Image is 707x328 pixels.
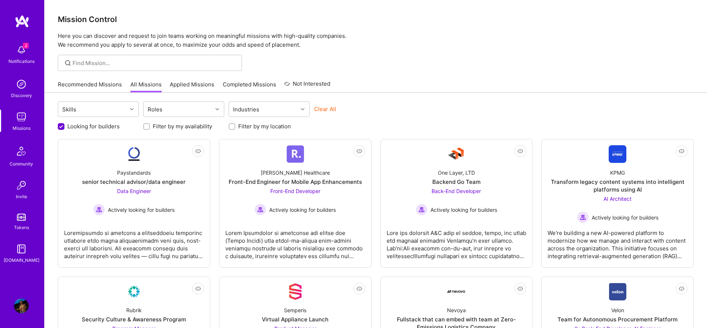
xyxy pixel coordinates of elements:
[548,145,687,261] a: Company LogoKPMGTransform legacy content systems into intelligent platforms using AIAI Architect ...
[225,145,365,261] a: Company Logo[PERSON_NAME] HealthcareFront-End Engineer for Mobile App EnhancementsFront-End Devel...
[117,188,151,194] span: Data Engineer
[609,145,626,163] img: Company Logo
[356,148,362,154] i: icon EyeClosed
[58,32,694,49] p: Here you can discover and request to join teams working on meaningful missions with high-quality ...
[64,59,72,67] i: icon SearchGrey
[301,107,305,111] i: icon Chevron
[270,188,320,194] span: Front-End Developer
[430,206,497,214] span: Actively looking for builders
[254,204,266,215] img: Actively looking for builders
[60,104,78,115] div: Skills
[356,286,362,292] i: icon EyeClosed
[195,286,201,292] i: icon EyeClosed
[64,223,204,260] div: Loremipsumdo si ametcons a elitseddoeiu temporinc utlabore etdo magna aliquaenimadm veni quis, no...
[117,169,151,177] div: Paystandards
[261,169,330,177] div: [PERSON_NAME] Healthcare
[170,81,214,93] a: Applied Missions
[223,81,276,93] a: Completed Missions
[387,223,527,260] div: Lore ips dolorsit A&C adip el seddoe, tempo, inc utlab etd magnaal enimadmi VenIamqu’n exer ullam...
[284,79,330,93] a: Not Interested
[73,59,236,67] input: Find Mission...
[58,81,122,93] a: Recommended Missions
[548,178,687,193] div: Transform legacy content systems into intelligent platforms using AI
[58,15,694,24] h3: Mission Control
[130,107,134,111] i: icon Chevron
[238,122,291,130] label: Filter by my location
[195,148,201,154] i: icon EyeClosed
[432,188,481,194] span: Back-End Developer
[679,286,685,292] i: icon EyeClosed
[610,169,625,177] div: KPMG
[229,178,362,186] div: Front-End Engineer for Mobile App Enhancements
[125,283,143,300] img: Company Logo
[231,104,261,115] div: Industries
[438,169,475,177] div: One Layer, LTD
[82,178,186,186] div: senior technical advisor/data engineer
[108,206,175,214] span: Actively looking for builders
[416,204,428,215] img: Actively looking for builders
[14,110,29,124] img: teamwork
[225,223,365,260] div: Lorem Ipsumdolor si ametconse adi elitse doe (Tempo Incidi) utla etdol-ma-aliqua enim-admini veni...
[23,43,29,49] span: 2
[153,122,212,130] label: Filter by my availability
[11,92,32,99] div: Discovery
[67,122,120,130] label: Looking for builders
[13,142,30,160] img: Community
[517,148,523,154] i: icon EyeClosed
[126,306,142,314] div: Rubrik
[262,315,328,323] div: Virtual Appliance Launch
[557,315,678,323] div: Team for Autonomous Procurement Platform
[609,283,626,300] img: Company Logo
[4,256,39,264] div: [DOMAIN_NAME]
[269,206,336,214] span: Actively looking for builders
[14,299,29,313] img: User Avatar
[14,224,29,231] div: Tokens
[447,145,465,163] img: Company Logo
[284,306,306,314] div: Semperis
[146,104,164,115] div: Roles
[125,145,143,163] img: Company Logo
[286,283,304,300] img: Company Logo
[548,223,687,260] div: We're building a new AI-powered platform to modernize how we manage and interact with content acr...
[8,57,35,65] div: Notifications
[14,43,29,57] img: bell
[15,15,29,28] img: logo
[604,196,632,202] span: AI Architect
[17,214,26,221] img: tokens
[82,315,186,323] div: Security Culture & Awareness Program
[314,105,336,113] button: Clear All
[679,148,685,154] i: icon EyeClosed
[13,124,31,132] div: Missions
[10,160,33,168] div: Community
[447,283,465,300] img: Company Logo
[14,77,29,92] img: discovery
[130,81,162,93] a: All Missions
[93,204,105,215] img: Actively looking for builders
[577,211,589,223] img: Actively looking for builders
[16,193,27,200] div: Invite
[432,178,481,186] div: Backend Go Team
[215,107,219,111] i: icon Chevron
[387,145,527,261] a: Company LogoOne Layer, LTDBackend Go TeamBack-End Developer Actively looking for buildersActively...
[592,214,658,221] span: Actively looking for builders
[12,299,31,313] a: User Avatar
[517,286,523,292] i: icon EyeClosed
[286,145,304,163] img: Company Logo
[64,145,204,261] a: Company LogoPaystandardssenior technical advisor/data engineerData Engineer Actively looking for ...
[611,306,624,314] div: Velon
[14,178,29,193] img: Invite
[447,306,466,314] div: Nevoya
[14,242,29,256] img: guide book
